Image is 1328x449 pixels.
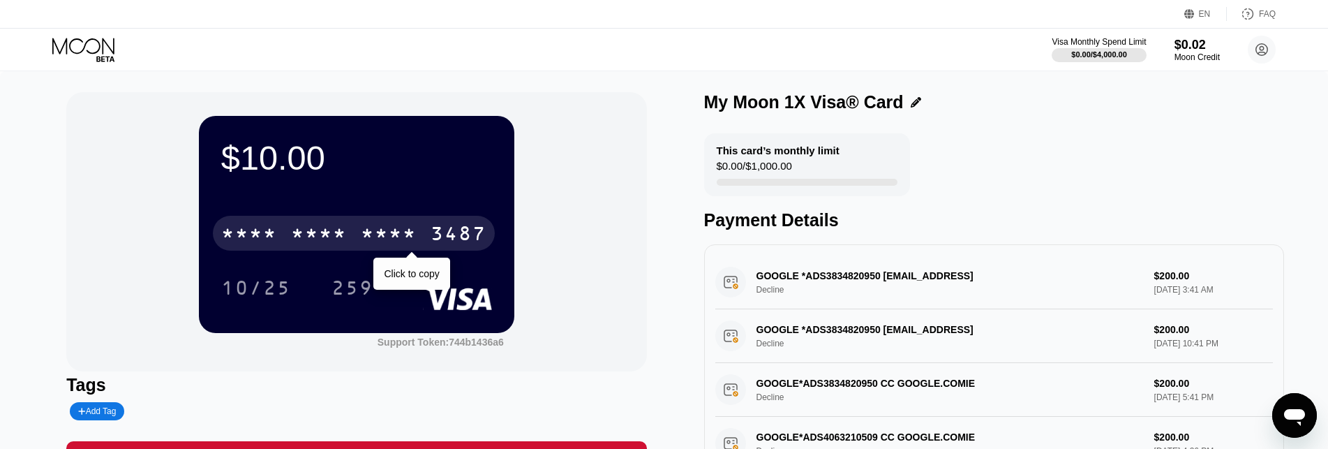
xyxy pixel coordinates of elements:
[378,337,504,348] div: Support Token: 744b1436a6
[78,406,116,416] div: Add Tag
[717,145,840,156] div: This card’s monthly limit
[221,279,291,301] div: 10/25
[211,270,301,305] div: 10/25
[321,270,384,305] div: 259
[704,92,904,112] div: My Moon 1X Visa® Card
[331,279,373,301] div: 259
[384,268,439,279] div: Click to copy
[1071,50,1127,59] div: $0.00 / $4,000.00
[1174,38,1220,52] div: $0.02
[717,160,792,179] div: $0.00 / $1,000.00
[1184,7,1227,21] div: EN
[66,375,646,395] div: Tags
[1174,52,1220,62] div: Moon Credit
[1174,38,1220,62] div: $0.02Moon Credit
[221,138,492,177] div: $10.00
[1272,393,1317,438] iframe: Button to launch messaging window
[1052,37,1146,62] div: Visa Monthly Spend Limit$0.00/$4,000.00
[378,337,504,348] div: Support Token:744b1436a6
[70,402,124,420] div: Add Tag
[1052,37,1146,47] div: Visa Monthly Spend Limit
[704,210,1284,230] div: Payment Details
[1259,9,1276,19] div: FAQ
[1227,7,1276,21] div: FAQ
[1199,9,1211,19] div: EN
[431,224,486,246] div: 3487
